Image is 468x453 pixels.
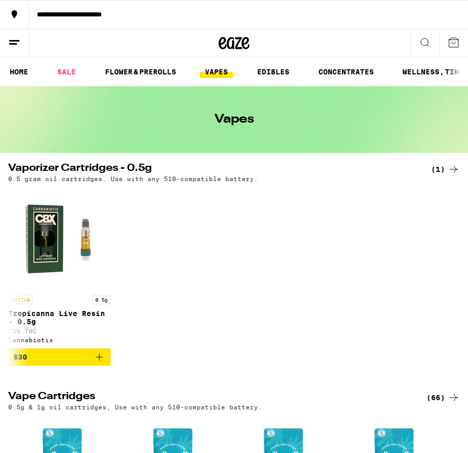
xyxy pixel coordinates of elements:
a: (1) [431,163,460,175]
a: VAPES [200,66,233,78]
button: Add to bag [8,348,111,366]
a: EDIBLES [252,66,294,78]
a: Open page for Tropicanna Live Resin - 0.5g from Cannabiotix [8,187,111,348]
h1: Vapes [215,113,254,126]
p: SATIVA [8,295,33,304]
p: Tropicanna Live Resin - 0.5g [8,309,111,326]
a: (66) [427,391,460,404]
img: Cannabiotix - Tropicanna Live Resin - 0.5g [8,187,111,290]
span: $30 [13,353,27,361]
p: 73% THC [8,328,111,334]
p: 0.5 gram oil cartridges. Use with any 510-compatible battery. [8,175,258,182]
div: Cannabiotix [8,337,111,343]
p: 0.5g [92,295,111,304]
a: SALE [52,66,81,78]
h2: Vaporizer Cartridges - 0.5g [8,163,410,175]
a: HOME [5,66,33,78]
a: FLOWER & PREROLLS [100,66,181,78]
p: 0.5g & 1g oil cartridges, Use with any 510-compatible battery. [8,404,262,410]
a: CONCENTRATES [313,66,379,78]
h2: Vape Cartridges [8,391,410,404]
